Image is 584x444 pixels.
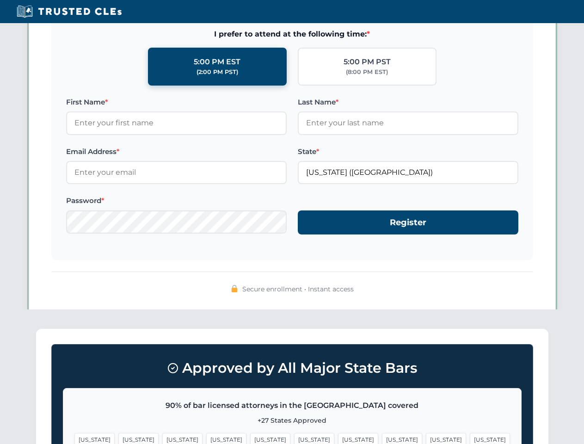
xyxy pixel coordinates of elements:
[231,285,238,292] img: 🔒
[63,356,522,381] h3: Approved by All Major State Bars
[14,5,124,18] img: Trusted CLEs
[298,97,518,108] label: Last Name
[66,97,287,108] label: First Name
[74,400,510,412] p: 90% of bar licensed attorneys in the [GEOGRAPHIC_DATA] covered
[66,28,518,40] span: I prefer to attend at the following time:
[66,161,287,184] input: Enter your email
[298,161,518,184] input: California (CA)
[346,68,388,77] div: (8:00 PM EST)
[298,210,518,235] button: Register
[74,415,510,425] p: +27 States Approved
[66,111,287,135] input: Enter your first name
[298,111,518,135] input: Enter your last name
[194,56,240,68] div: 5:00 PM EST
[66,146,287,157] label: Email Address
[298,146,518,157] label: State
[242,284,354,294] span: Secure enrollment • Instant access
[344,56,391,68] div: 5:00 PM PST
[66,195,287,206] label: Password
[197,68,238,77] div: (2:00 PM PST)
